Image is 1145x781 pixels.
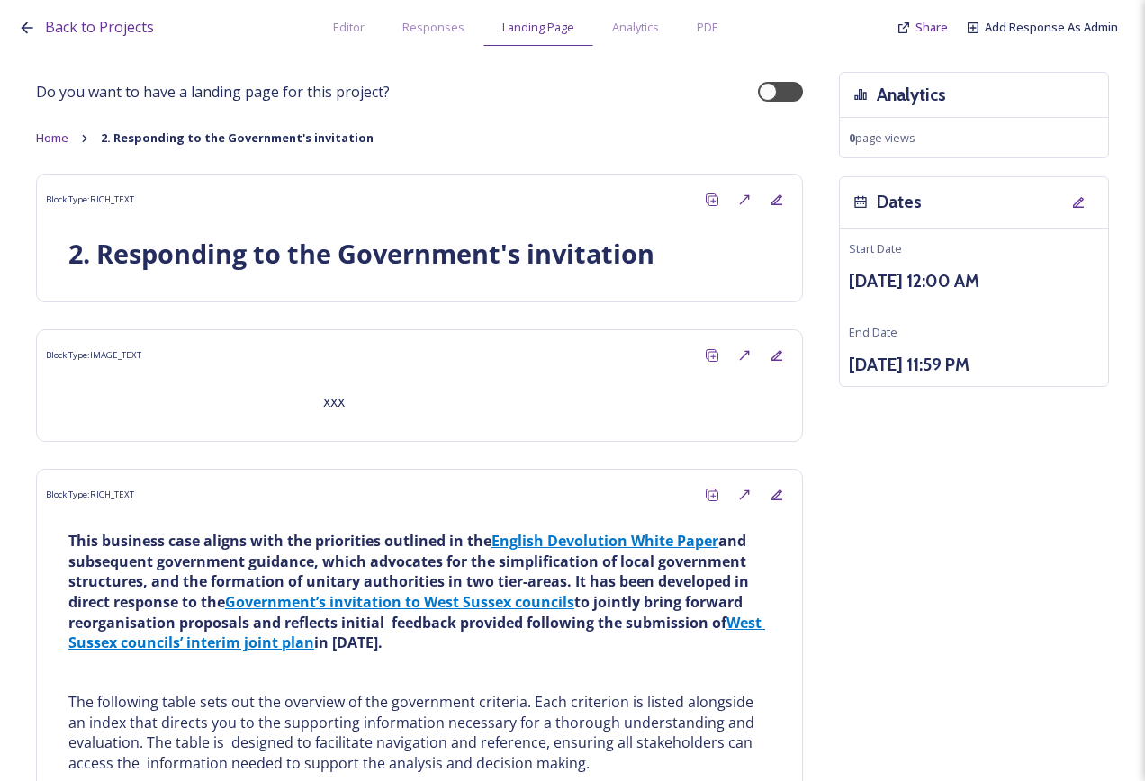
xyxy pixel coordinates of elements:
[323,391,771,412] p: xxx
[101,130,374,146] strong: 2. Responding to the Government's invitation
[68,613,765,653] a: West Sussex councils’ interim joint plan
[697,19,717,36] span: PDF
[985,19,1118,36] a: Add Response As Admin
[849,324,897,340] span: End Date
[314,633,383,652] strong: in [DATE].
[849,352,1099,378] h3: [DATE] 11:59 PM
[46,349,141,362] span: Block Type: IMAGE_TEXT
[36,130,68,146] span: Home
[915,19,948,35] span: Share
[849,268,1099,294] h3: [DATE] 12:00 AM
[333,19,365,36] span: Editor
[402,19,464,36] span: Responses
[877,189,922,215] h3: Dates
[225,592,574,612] a: Government’s invitation to West Sussex councils
[68,236,654,271] strong: 2. Responding to the Government's invitation
[491,531,718,551] a: English Devolution White Paper
[45,17,154,37] span: Back to Projects
[68,592,746,633] strong: to jointly bring forward reorganisation proposals and reflects initial feedback provided followin...
[612,19,659,36] span: Analytics
[68,531,491,551] strong: This business case aligns with the priorities outlined in the
[849,130,855,146] strong: 0
[45,16,154,39] a: Back to Projects
[985,19,1118,35] span: Add Response As Admin
[877,82,946,108] h3: Analytics
[68,531,753,612] strong: and subsequent government guidance, which advocates for the simplification of local government st...
[68,692,771,774] p: The following table sets out the overview of the government criteria. Each criterion is listed al...
[36,81,390,103] span: Do you want to have a landing page for this project?
[849,240,902,256] span: Start Date
[849,130,915,146] span: page views
[46,193,134,206] span: Block Type: RICH_TEXT
[46,489,134,501] span: Block Type: RICH_TEXT
[502,19,574,36] span: Landing Page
